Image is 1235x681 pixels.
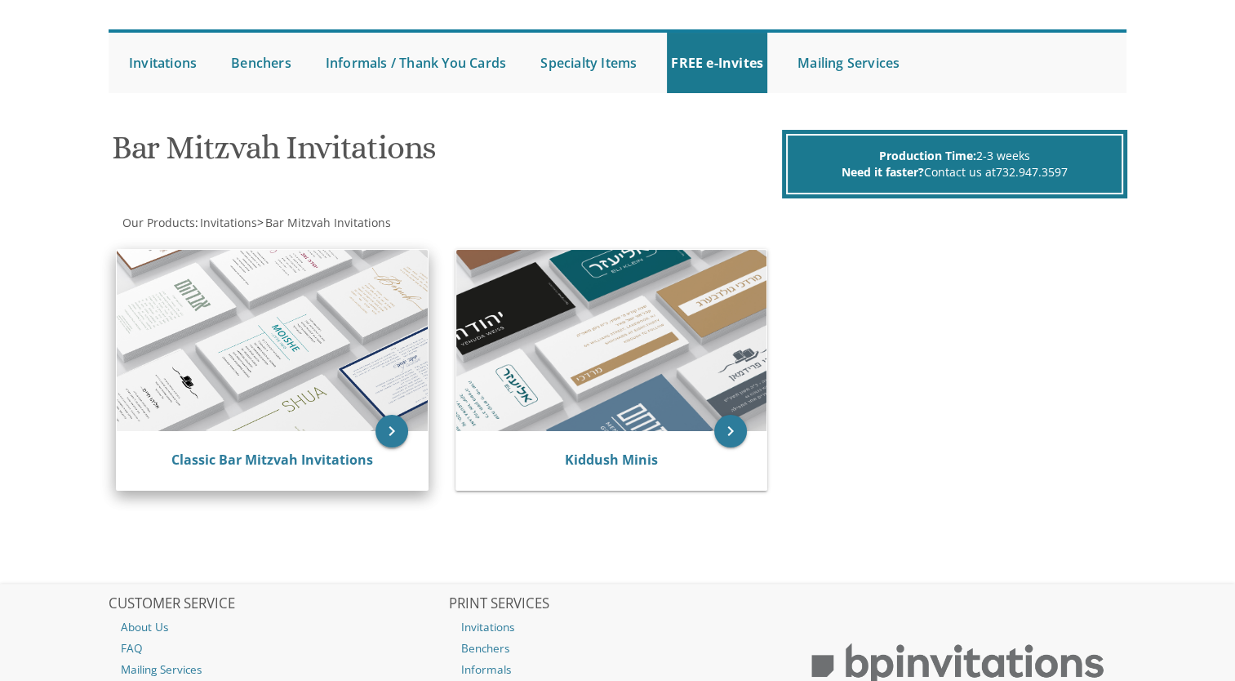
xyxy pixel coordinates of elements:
[264,215,391,230] a: Bar Mitzvah Invitations
[109,596,446,612] h2: CUSTOMER SERVICE
[109,638,446,659] a: FAQ
[879,148,976,163] span: Production Time:
[125,33,201,93] a: Invitations
[565,451,658,469] a: Kiddush Minis
[112,130,778,178] h1: Bar Mitzvah Invitations
[200,215,257,230] span: Invitations
[714,415,747,447] a: keyboard_arrow_right
[449,596,787,612] h2: PRINT SERVICES
[456,250,767,431] img: Kiddush Minis
[667,33,767,93] a: FREE e-Invites
[842,164,924,180] span: Need it faster?
[198,215,257,230] a: Invitations
[786,134,1123,194] div: 2-3 weeks Contact us at
[536,33,641,93] a: Specialty Items
[996,164,1068,180] a: 732.947.3597
[109,659,446,680] a: Mailing Services
[117,250,428,431] img: Classic Bar Mitzvah Invitations
[322,33,510,93] a: Informals / Thank You Cards
[171,451,373,469] a: Classic Bar Mitzvah Invitations
[109,215,618,231] div: :
[109,616,446,638] a: About Us
[121,215,195,230] a: Our Products
[449,659,787,680] a: Informals
[793,33,904,93] a: Mailing Services
[375,415,408,447] a: keyboard_arrow_right
[449,638,787,659] a: Benchers
[449,616,787,638] a: Invitations
[257,215,391,230] span: >
[265,215,391,230] span: Bar Mitzvah Invitations
[227,33,295,93] a: Benchers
